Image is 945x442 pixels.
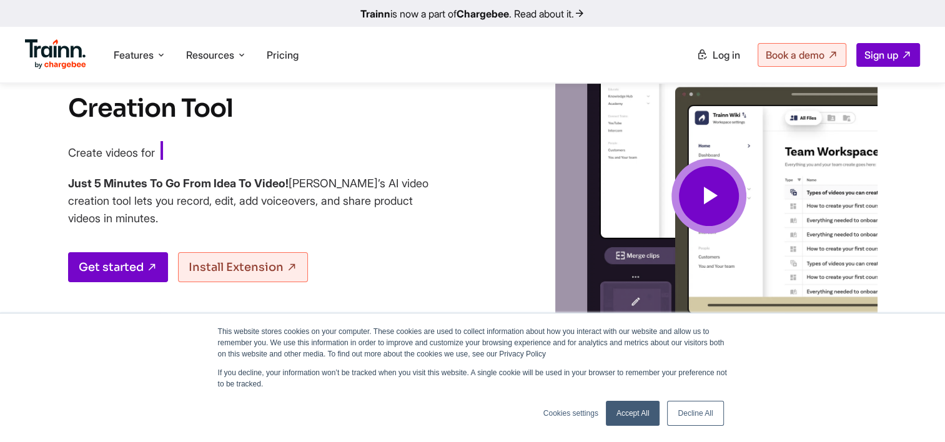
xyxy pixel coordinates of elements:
b: Just 5 Minutes To Go From Idea To Video! [68,177,289,190]
span: Create videos for [68,146,155,159]
span: Book a demo [766,49,824,61]
a: Decline All [667,401,723,426]
a: Log in [689,44,748,66]
img: Trainn Logo [25,39,86,69]
a: Book a demo [758,43,846,67]
span: Sign up [864,49,898,61]
a: Pricing [267,49,299,61]
a: Accept All [606,401,660,426]
span: Log in [713,49,740,61]
span: Sales Enablement [161,141,310,162]
a: Cookies settings [543,408,598,419]
p: If you decline, your information won’t be tracked when you visit this website. A single cookie wi... [218,367,728,390]
a: Install Extension [178,252,308,282]
a: Sign up [856,43,920,67]
p: This website stores cookies on your computer. These cookies are used to collect information about... [218,326,728,360]
b: Chargebee [457,7,509,20]
span: Resources [186,48,234,62]
h4: [PERSON_NAME]’s AI video creation tool lets you record, edit, add voiceovers, and share product v... [68,175,430,227]
b: Trainn [360,7,390,20]
a: Get started [68,252,168,282]
span: Features [114,48,154,62]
